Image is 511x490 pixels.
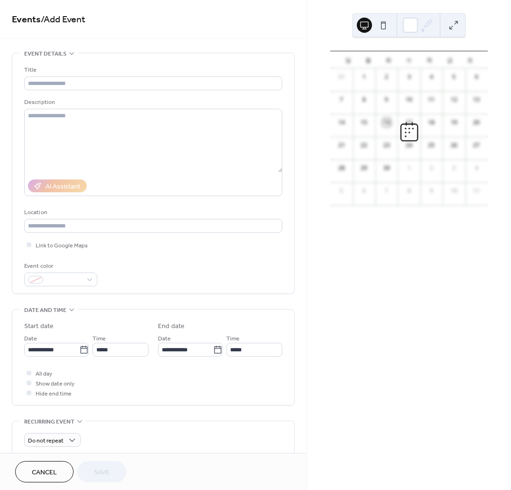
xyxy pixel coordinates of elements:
[24,261,95,271] div: Event color
[399,51,419,68] div: 수
[379,51,399,68] div: 화
[24,65,280,75] div: Title
[158,334,171,344] span: Date
[158,321,185,331] div: End date
[24,305,66,315] span: Date and time
[36,389,72,399] span: Hide end time
[41,10,85,29] span: / Add Event
[24,334,37,344] span: Date
[450,73,458,81] div: 5
[337,141,346,150] div: 21
[405,95,413,104] div: 10
[337,73,346,81] div: 31
[472,118,481,127] div: 20
[405,141,413,150] div: 24
[36,241,88,251] span: Link to Google Maps
[24,97,280,107] div: Description
[382,73,391,81] div: 2
[24,49,66,59] span: Event details
[405,118,413,127] div: 17
[472,95,481,104] div: 13
[450,141,458,150] div: 26
[472,164,481,172] div: 4
[36,369,52,379] span: All day
[382,95,391,104] div: 9
[12,10,41,29] a: Events
[427,73,436,81] div: 4
[439,51,460,68] div: 금
[427,141,436,150] div: 25
[472,141,481,150] div: 27
[360,164,368,172] div: 29
[450,187,458,195] div: 10
[472,187,481,195] div: 11
[405,187,413,195] div: 8
[427,118,436,127] div: 18
[472,73,481,81] div: 6
[338,51,358,68] div: 일
[427,95,436,104] div: 11
[427,164,436,172] div: 2
[337,118,346,127] div: 14
[28,435,64,446] span: Do not repeat
[450,164,458,172] div: 3
[427,187,436,195] div: 9
[360,187,368,195] div: 6
[15,461,74,482] button: Cancel
[24,417,74,427] span: Recurring event
[93,334,106,344] span: Time
[24,321,54,331] div: Start date
[358,51,379,68] div: 월
[360,141,368,150] div: 22
[382,118,391,127] div: 16
[32,468,57,478] span: Cancel
[382,141,391,150] div: 23
[450,95,458,104] div: 12
[382,164,391,172] div: 30
[24,207,280,217] div: Location
[360,73,368,81] div: 1
[36,379,74,389] span: Show date only
[382,187,391,195] div: 7
[226,334,240,344] span: Time
[337,187,346,195] div: 5
[337,164,346,172] div: 28
[360,95,368,104] div: 8
[460,51,480,68] div: 토
[337,95,346,104] div: 7
[450,118,458,127] div: 19
[405,73,413,81] div: 3
[405,164,413,172] div: 1
[419,51,440,68] div: 목
[360,118,368,127] div: 15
